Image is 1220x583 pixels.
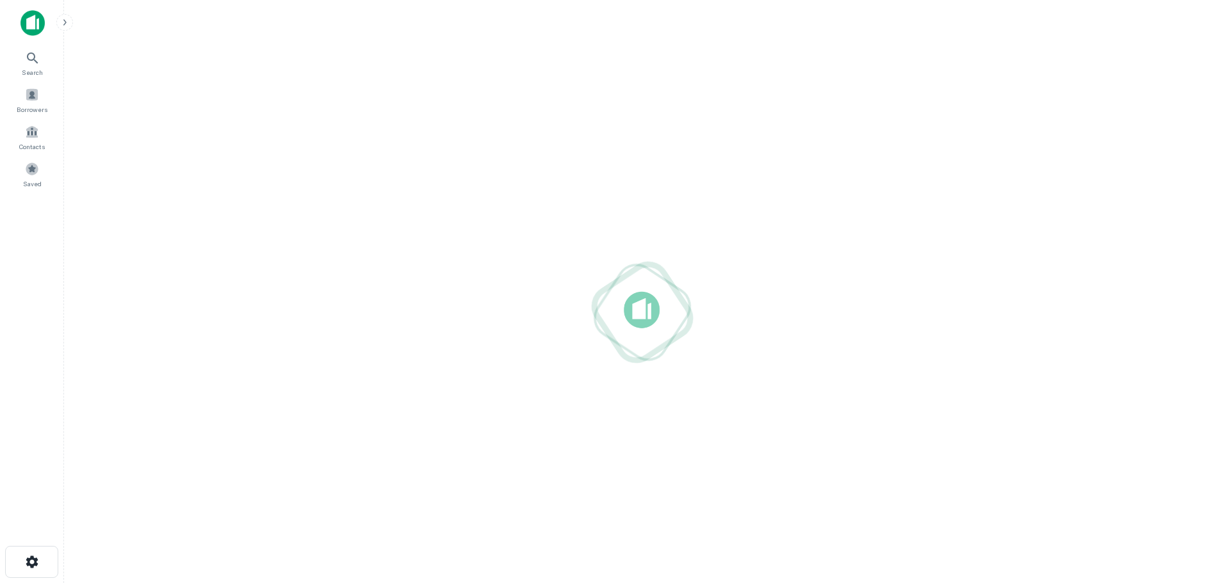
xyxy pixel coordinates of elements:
span: Search [22,67,43,77]
a: Search [4,45,60,80]
a: Borrowers [4,83,60,117]
span: Saved [23,179,42,189]
span: Borrowers [17,104,47,115]
span: Contacts [19,141,45,152]
a: Contacts [4,120,60,154]
img: capitalize-icon.png [20,10,45,36]
a: Saved [4,157,60,191]
iframe: Chat Widget [1156,481,1220,542]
